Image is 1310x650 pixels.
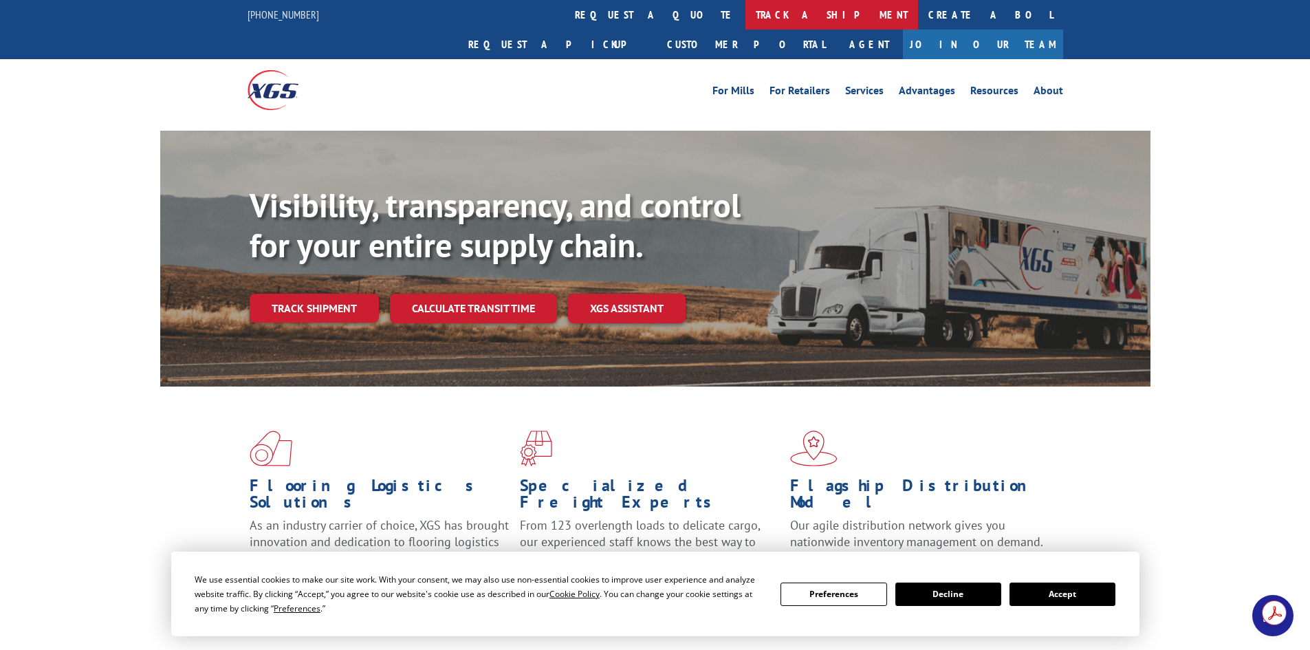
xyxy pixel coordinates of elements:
[657,30,836,59] a: Customer Portal
[568,294,686,323] a: XGS ASSISTANT
[549,588,600,600] span: Cookie Policy
[1009,583,1115,606] button: Accept
[903,30,1063,59] a: Join Our Team
[845,85,884,100] a: Services
[195,572,764,616] div: We use essential cookies to make our site work. With your consent, we may also use non-essential ...
[171,552,1139,636] div: Cookie Consent Prompt
[250,184,741,266] b: Visibility, transparency, and control for your entire supply chain.
[712,85,754,100] a: For Mills
[1034,85,1063,100] a: About
[390,294,557,323] a: Calculate transit time
[769,85,830,100] a: For Retailers
[250,294,379,323] a: Track shipment
[248,8,319,21] a: [PHONE_NUMBER]
[836,30,903,59] a: Agent
[970,85,1018,100] a: Resources
[250,431,292,466] img: xgs-icon-total-supply-chain-intelligence-red
[780,583,886,606] button: Preferences
[520,431,552,466] img: xgs-icon-focused-on-flooring-red
[274,603,320,614] span: Preferences
[790,431,838,466] img: xgs-icon-flagship-distribution-model-red
[790,517,1043,550] span: Our agile distribution network gives you nationwide inventory management on demand.
[1252,595,1293,636] div: Open chat
[520,517,780,578] p: From 123 overlength loads to delicate cargo, our experienced staff knows the best way to move you...
[790,477,1050,517] h1: Flagship Distribution Model
[458,30,657,59] a: Request a pickup
[520,477,780,517] h1: Specialized Freight Experts
[250,517,509,566] span: As an industry carrier of choice, XGS has brought innovation and dedication to flooring logistics...
[250,477,510,517] h1: Flooring Logistics Solutions
[899,85,955,100] a: Advantages
[895,583,1001,606] button: Decline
